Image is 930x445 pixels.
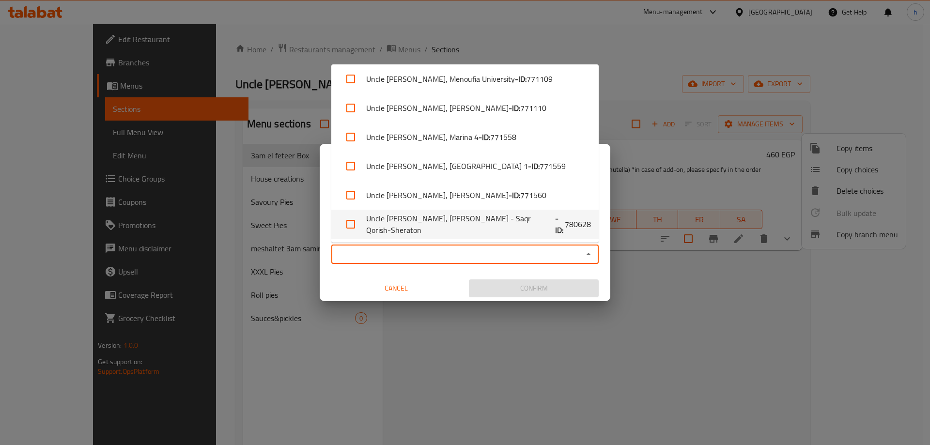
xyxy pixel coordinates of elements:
[509,102,520,114] b: - ID:
[540,160,566,172] span: 771559
[528,160,540,172] b: - ID:
[490,131,516,143] span: 771558
[520,102,546,114] span: 771110
[331,210,599,239] li: Uncle [PERSON_NAME], [PERSON_NAME] - Saqr Qorish-Sheraton
[527,73,553,85] span: 771109
[582,247,595,261] button: Close
[555,213,565,236] b: - ID:
[479,131,490,143] b: - ID:
[331,152,599,181] li: Uncle [PERSON_NAME], [GEOGRAPHIC_DATA] 1
[331,123,599,152] li: Uncle [PERSON_NAME], Marina 4
[515,73,527,85] b: - ID:
[331,181,599,210] li: Uncle [PERSON_NAME], [PERSON_NAME]
[520,189,546,201] span: 771560
[331,64,599,93] li: Uncle [PERSON_NAME], Menoufia University
[509,189,520,201] b: - ID:
[331,279,461,297] button: Cancel
[331,93,599,123] li: Uncle [PERSON_NAME], [PERSON_NAME]
[335,282,457,294] span: Cancel
[565,218,591,230] span: 780628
